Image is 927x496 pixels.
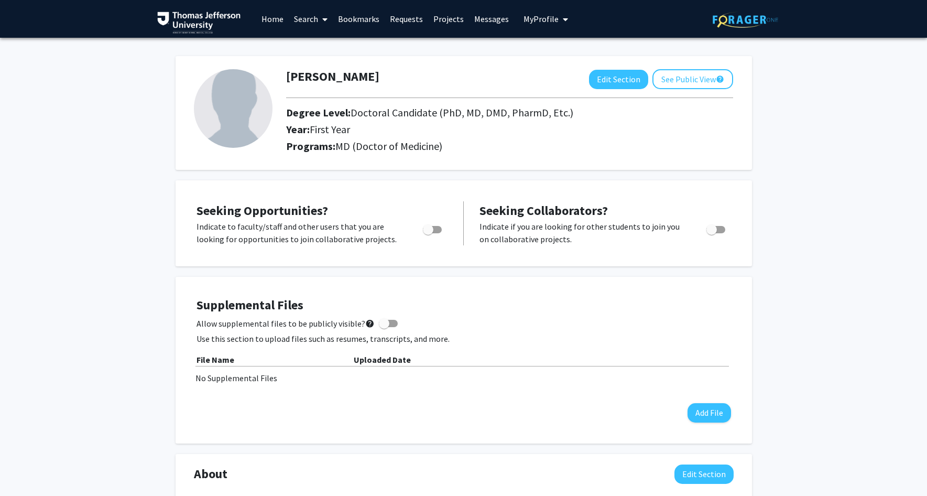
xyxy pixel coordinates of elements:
[674,465,734,484] button: Edit About
[256,1,289,37] a: Home
[333,1,385,37] a: Bookmarks
[652,69,733,89] button: See Public View
[286,123,653,136] h2: Year:
[194,69,272,148] img: Profile Picture
[688,403,731,423] button: Add File
[479,220,686,245] p: Indicate if you are looking for other students to join you on collaborative projects.
[385,1,428,37] a: Requests
[197,332,731,345] p: Use this section to upload files such as resumes, transcripts, and more.
[469,1,514,37] a: Messages
[419,220,448,236] div: Toggle
[197,298,731,313] h4: Supplemental Files
[286,140,733,153] h2: Programs:
[589,70,648,89] button: Edit Section
[365,317,375,330] mat-icon: help
[197,220,403,245] p: Indicate to faculty/staff and other users that you are looking for opportunities to join collabor...
[194,465,227,483] span: About
[286,106,653,119] h2: Degree Level:
[310,123,350,136] span: First Year
[428,1,469,37] a: Projects
[195,372,732,384] div: No Supplemental Files
[702,220,731,236] div: Toggle
[157,12,241,34] img: Thomas Jefferson University Logo
[8,449,45,488] iframe: Chat
[479,202,608,219] span: Seeking Collaborators?
[197,202,328,219] span: Seeking Opportunities?
[289,1,333,37] a: Search
[351,106,573,119] span: Doctoral Candidate (PhD, MD, DMD, PharmD, Etc.)
[286,69,379,84] h1: [PERSON_NAME]
[524,14,559,24] span: My Profile
[197,354,234,365] b: File Name
[716,73,724,85] mat-icon: help
[713,12,778,28] img: ForagerOne Logo
[197,317,375,330] span: Allow supplemental files to be publicly visible?
[335,139,442,153] span: MD (Doctor of Medicine)
[354,354,411,365] b: Uploaded Date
